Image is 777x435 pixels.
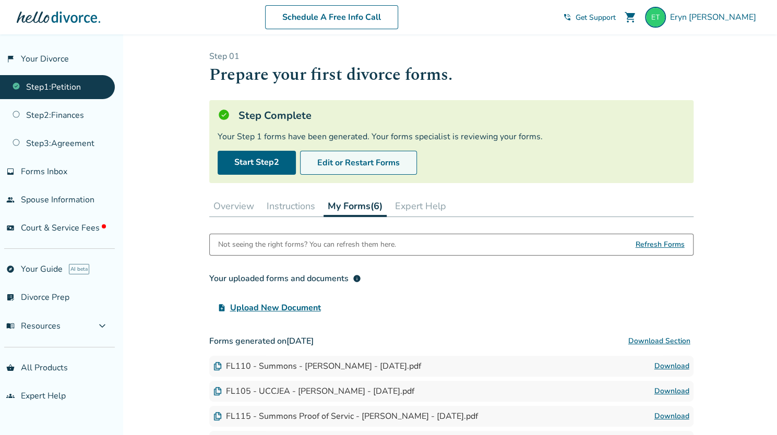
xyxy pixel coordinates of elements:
a: Download [654,410,689,422]
span: shopping_cart [624,11,637,23]
span: expand_more [96,320,109,332]
div: FL115 - Summons Proof of Servic - [PERSON_NAME] - [DATE].pdf [213,410,478,422]
span: menu_book [6,322,15,330]
img: Document [213,362,222,370]
iframe: Chat Widget [725,385,777,435]
span: AI beta [69,264,89,274]
div: Your uploaded forms and documents [209,272,361,285]
span: Court & Service Fees [21,222,106,234]
h5: Step Complete [238,108,312,123]
h1: Prepare your first divorce forms. [209,62,694,88]
button: Instructions [262,196,319,216]
a: Schedule A Free Info Call [265,5,398,29]
div: FL110 - Summons - [PERSON_NAME] - [DATE].pdf [213,360,421,372]
img: Document [213,412,222,420]
a: Download [654,360,689,372]
span: info [353,274,361,283]
span: explore [6,265,15,273]
span: Upload New Document [230,301,321,314]
button: Download Section [625,331,694,352]
span: Eryn [PERSON_NAME] [670,11,760,23]
span: list_alt_check [6,293,15,301]
span: Get Support [576,13,616,22]
span: upload_file [218,304,226,312]
a: Start Step2 [218,151,296,175]
div: Your Step 1 forms have been generated. Your forms specialist is reviewing your forms. [218,131,685,142]
span: Refresh Forms [636,234,685,255]
button: Edit or Restart Forms [300,151,417,175]
span: phone_in_talk [563,13,571,21]
span: flag_2 [6,55,15,63]
h3: Forms generated on [DATE] [209,331,694,352]
span: Resources [6,320,61,332]
span: groups [6,392,15,400]
button: Overview [209,196,258,216]
span: universal_currency_alt [6,224,15,232]
p: Step 0 1 [209,51,694,62]
button: Expert Help [391,196,450,216]
a: Download [654,385,689,397]
button: My Forms(6) [324,196,387,217]
span: shopping_basket [6,364,15,372]
img: Document [213,387,222,395]
a: phone_in_talkGet Support [563,13,616,22]
span: Forms Inbox [21,166,67,177]
div: Not seeing the right forms? You can refresh them here. [218,234,396,255]
img: eryninouye@gmail.com [645,7,666,28]
div: FL105 - UCCJEA - [PERSON_NAME] - [DATE].pdf [213,385,414,397]
span: inbox [6,167,15,176]
span: people [6,196,15,204]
